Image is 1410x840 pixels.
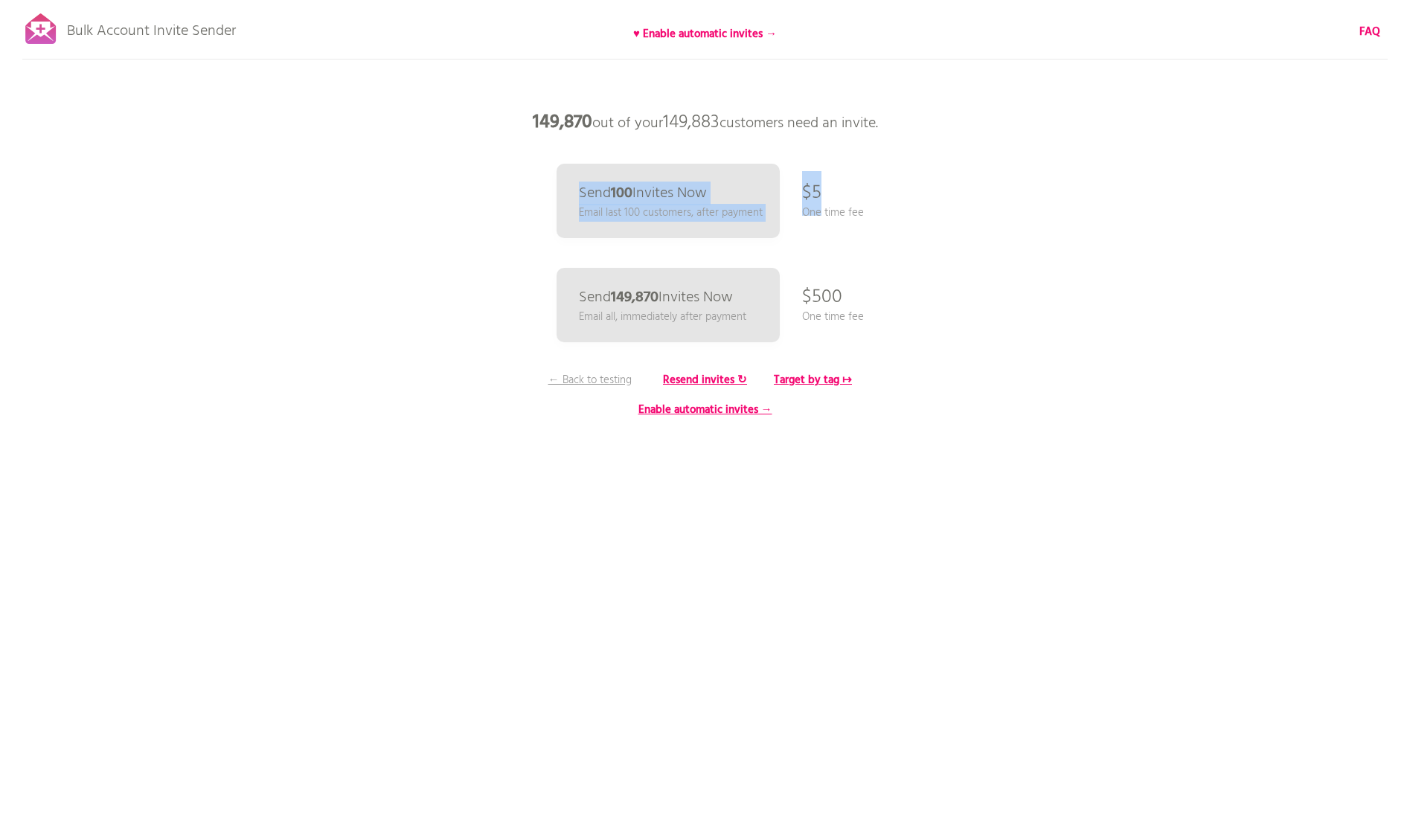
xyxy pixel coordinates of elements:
[638,401,772,419] b: Enable automatic invites →
[557,268,780,342] a: Send149,870Invites Now Email all, immediately after payment
[1359,23,1380,41] b: FAQ
[774,371,852,389] b: Target by tag ↦
[802,309,864,325] p: One time fee
[482,100,929,145] p: out of your customers need an invite.
[802,205,864,221] p: One time fee
[579,186,707,201] p: Send Invites Now
[557,164,780,238] a: Send100Invites Now Email last 100 customers, after payment
[579,290,733,305] p: Send Invites Now
[663,371,747,389] b: Resend invites ↻
[1359,24,1380,40] a: FAQ
[579,309,746,325] p: Email all, immediately after payment
[633,25,777,43] b: ♥ Enable automatic invites →
[663,108,720,138] span: 149,883
[802,275,842,320] p: $500
[579,205,763,221] p: Email last 100 customers, after payment
[534,372,646,388] p: ← Back to testing
[611,286,658,310] b: 149,870
[533,108,592,138] b: 149,870
[611,182,632,205] b: 100
[802,171,821,216] p: $5
[67,9,236,46] p: Bulk Account Invite Sender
